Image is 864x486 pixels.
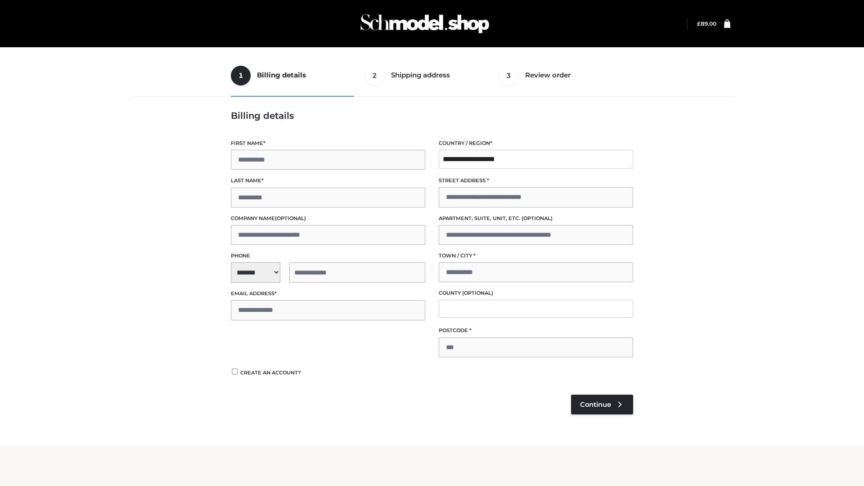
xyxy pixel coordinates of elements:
[439,326,633,335] label: Postcode
[231,289,425,298] label: Email address
[697,20,716,27] bdi: 89.00
[231,369,239,374] input: Create an account?
[240,369,301,376] span: Create an account?
[580,400,611,409] span: Continue
[522,215,553,221] span: (optional)
[357,6,492,41] img: Schmodel Admin 964
[439,176,633,185] label: Street address
[439,139,633,148] label: Country / Region
[697,20,716,27] a: £89.00
[275,215,306,221] span: (optional)
[231,110,633,121] h3: Billing details
[231,252,425,260] label: Phone
[439,214,633,223] label: Apartment, suite, unit, etc.
[439,252,633,260] label: Town / City
[439,289,633,297] label: County
[462,290,493,296] span: (optional)
[231,214,425,223] label: Company name
[231,176,425,185] label: Last name
[571,395,633,414] a: Continue
[231,139,425,148] label: First name
[697,20,701,27] span: £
